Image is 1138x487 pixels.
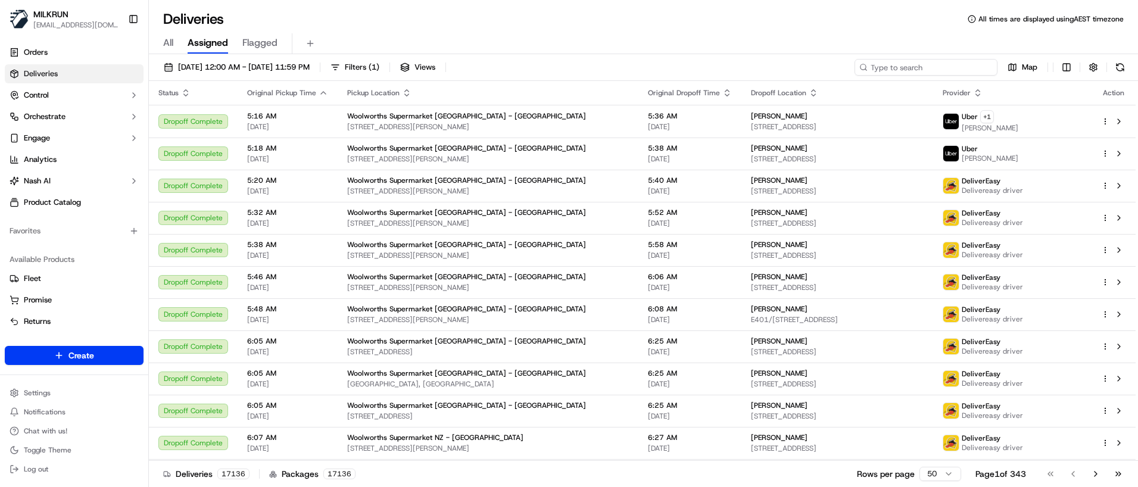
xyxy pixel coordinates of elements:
[5,221,144,241] div: Favorites
[751,122,924,132] span: [STREET_ADDRESS]
[24,154,57,165] span: Analytics
[5,291,144,310] button: Promise
[980,110,994,123] button: +1
[648,251,732,260] span: [DATE]
[369,62,379,73] span: ( 1 )
[751,433,807,442] span: [PERSON_NAME]
[962,250,1023,260] span: Delivereasy driver
[247,122,328,132] span: [DATE]
[247,433,328,442] span: 6:07 AM
[24,407,66,417] span: Notifications
[943,242,959,258] img: delivereasy_logo.png
[962,369,1000,379] span: DeliverEasy
[648,283,732,292] span: [DATE]
[247,88,316,98] span: Original Pickup Time
[24,111,66,122] span: Orchestrate
[10,10,29,29] img: MILKRUN
[975,468,1026,480] div: Page 1 of 343
[217,469,250,479] div: 17136
[33,20,119,30] button: [EMAIL_ADDRESS][DOMAIN_NAME]
[347,251,629,260] span: [STREET_ADDRESS][PERSON_NAME]
[5,193,144,212] a: Product Catalog
[347,283,629,292] span: [STREET_ADDRESS][PERSON_NAME]
[648,347,732,357] span: [DATE]
[347,433,523,442] span: Woolworths Supermarket NZ - [GEOGRAPHIC_DATA]
[962,176,1000,186] span: DeliverEasy
[751,369,807,378] span: [PERSON_NAME]
[648,176,732,185] span: 5:40 AM
[962,123,1018,133] span: [PERSON_NAME]
[163,36,173,50] span: All
[24,388,51,398] span: Settings
[347,186,629,196] span: [STREET_ADDRESS][PERSON_NAME]
[751,411,924,421] span: [STREET_ADDRESS]
[345,62,379,73] span: Filters
[943,307,959,322] img: delivereasy_logo.png
[1002,59,1043,76] button: Map
[648,304,732,314] span: 6:08 AM
[751,283,924,292] span: [STREET_ADDRESS]
[247,154,328,164] span: [DATE]
[247,208,328,217] span: 5:32 AM
[242,36,278,50] span: Flagged
[24,90,49,101] span: Control
[962,443,1023,452] span: Delivereasy driver
[962,337,1000,346] span: DeliverEasy
[5,312,144,331] button: Returns
[648,369,732,378] span: 6:25 AM
[24,273,41,284] span: Fleet
[5,86,144,105] button: Control
[33,8,68,20] button: MILKRUN
[158,88,179,98] span: Status
[943,274,959,290] img: delivereasy_logo.png
[962,273,1000,282] span: DeliverEasy
[347,208,586,217] span: Woolworths Supermarket [GEOGRAPHIC_DATA] - [GEOGRAPHIC_DATA]
[962,305,1000,314] span: DeliverEasy
[347,122,629,132] span: [STREET_ADDRESS][PERSON_NAME]
[648,315,732,324] span: [DATE]
[347,444,629,453] span: [STREET_ADDRESS][PERSON_NAME]
[648,272,732,282] span: 6:06 AM
[751,186,924,196] span: [STREET_ADDRESS]
[68,349,94,361] span: Create
[648,111,732,121] span: 5:36 AM
[943,88,971,98] span: Provider
[5,404,144,420] button: Notifications
[247,272,328,282] span: 5:46 AM
[751,240,807,249] span: [PERSON_NAME]
[751,315,924,324] span: E401/[STREET_ADDRESS]
[962,314,1023,324] span: Delivereasy driver
[648,336,732,346] span: 6:25 AM
[962,379,1023,388] span: Delivereasy driver
[247,315,328,324] span: [DATE]
[347,336,586,346] span: Woolworths Supermarket [GEOGRAPHIC_DATA] - [GEOGRAPHIC_DATA]
[943,371,959,386] img: delivereasy_logo.png
[24,68,58,79] span: Deliveries
[648,218,732,228] span: [DATE]
[24,295,52,305] span: Promise
[247,143,328,153] span: 5:18 AM
[751,154,924,164] span: [STREET_ADDRESS]
[247,304,328,314] span: 5:48 AM
[247,336,328,346] span: 6:05 AM
[5,171,144,191] button: Nash AI
[5,129,144,148] button: Engage
[962,112,978,121] span: Uber
[751,336,807,346] span: [PERSON_NAME]
[158,59,315,76] button: [DATE] 12:00 AM - [DATE] 11:59 PM
[648,444,732,453] span: [DATE]
[247,411,328,421] span: [DATE]
[648,379,732,389] span: [DATE]
[247,240,328,249] span: 5:38 AM
[347,143,586,153] span: Woolworths Supermarket [GEOGRAPHIC_DATA] - [GEOGRAPHIC_DATA]
[962,282,1023,292] span: Delivereasy driver
[247,401,328,410] span: 6:05 AM
[648,433,732,442] span: 6:27 AM
[5,107,144,126] button: Orchestrate
[5,461,144,477] button: Log out
[5,346,144,365] button: Create
[943,146,959,161] img: uber-new-logo.jpeg
[24,176,51,186] span: Nash AI
[323,469,356,479] div: 17136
